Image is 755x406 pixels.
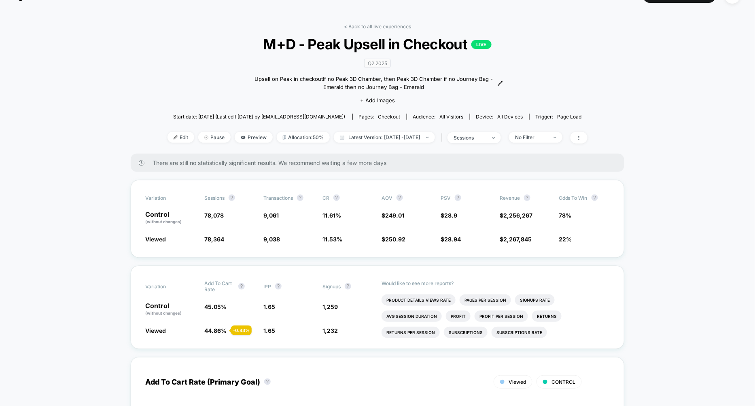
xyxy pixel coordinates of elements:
span: Signups [322,283,341,290]
span: Odds to Win [559,195,603,201]
span: All Visitors [440,114,464,120]
span: Preview [235,132,273,143]
span: Variation [145,195,190,201]
button: ? [397,195,403,201]
span: 1,232 [322,327,338,334]
button: ? [264,379,271,385]
div: Trigger: [536,114,582,120]
li: Profit Per Session [475,311,528,322]
span: IPP [263,283,271,290]
p: Would like to see more reports? [382,280,610,286]
button: ? [238,283,245,290]
p: Control [145,302,196,316]
li: Profit [446,311,471,322]
li: Subscriptions [444,327,488,338]
img: rebalance [283,135,286,140]
span: Pause [198,132,231,143]
div: sessions [454,135,486,141]
span: 28.94 [444,236,461,243]
span: Page Load [558,114,582,120]
span: Viewed [145,236,166,243]
span: $ [441,212,457,219]
span: 11.53 % [322,236,342,243]
li: Product Details Views Rate [382,294,456,306]
li: Returns Per Session [382,327,440,338]
span: 250.92 [385,236,405,243]
span: Edit [168,132,194,143]
button: ? [345,283,351,290]
span: Device: [470,114,529,120]
span: Add To Cart Rate [204,280,234,292]
span: Sessions [204,195,225,201]
img: edit [174,135,178,140]
span: CONTROL [551,379,575,385]
button: ? [229,195,235,201]
span: 1.65 [263,303,275,310]
button: ? [524,195,530,201]
button: ? [455,195,461,201]
p: LIVE [471,40,492,49]
li: Returns [532,311,562,322]
li: Avg Session Duration [382,311,442,322]
p: Control [145,211,196,225]
span: $ [382,236,405,243]
a: < Back to all live experiences [344,23,411,30]
li: Pages Per Session [460,294,511,306]
div: No Filter [515,134,547,140]
button: ? [297,195,303,201]
span: 1,259 [322,303,338,310]
li: Signups Rate [515,294,555,306]
span: Latest Version: [DATE] - [DATE] [334,132,435,143]
span: 78,078 [204,212,224,219]
span: + Add Images [360,97,395,104]
span: CR [322,195,329,201]
span: M+D - Peak Upsell in Checkout [189,36,566,53]
span: all devices [498,114,523,120]
img: end [492,137,495,139]
span: 1.65 [263,327,275,334]
span: 2,267,845 [503,236,532,243]
span: 44.86 % [204,327,227,334]
button: ? [275,283,282,290]
span: | [439,132,447,144]
span: Viewed [145,327,166,334]
span: (without changes) [145,219,182,224]
span: 11.61 % [322,212,341,219]
li: Subscriptions Rate [492,327,547,338]
span: $ [441,236,461,243]
span: Revenue [500,195,520,201]
span: (without changes) [145,311,182,315]
span: 28.9 [444,212,457,219]
img: end [426,137,429,138]
span: 2,256,267 [503,212,532,219]
span: 45.05 % [204,303,227,310]
span: Upsell on Peak in checkoutIf no Peak 3D Chamber, then Peak 3D Chamber if no Journey Bag - Emerald... [252,75,496,91]
span: Variation [145,280,190,292]
span: Transactions [263,195,293,201]
span: $ [500,212,532,219]
span: 9,038 [263,236,280,243]
span: There are still no statistically significant results. We recommend waiting a few more days [153,159,608,166]
span: Viewed [509,379,526,385]
span: 78,364 [204,236,224,243]
span: $ [382,212,404,219]
button: ? [592,195,598,201]
span: 22% [559,236,572,243]
span: Start date: [DATE] (Last edit [DATE] by [EMAIL_ADDRESS][DOMAIN_NAME]) [173,114,345,120]
span: checkout [378,114,401,120]
img: end [554,137,556,138]
span: 249.01 [385,212,404,219]
img: calendar [340,135,344,140]
img: end [204,135,208,140]
span: PSV [441,195,451,201]
div: Audience: [413,114,464,120]
span: $ [500,236,532,243]
span: AOV [382,195,392,201]
span: 78% [559,212,571,219]
div: Pages: [359,114,401,120]
span: 9,061 [263,212,279,219]
span: Q2 2025 [364,59,391,68]
div: - 0.43 % [231,326,252,335]
button: ? [333,195,340,201]
span: Allocation: 50% [277,132,330,143]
